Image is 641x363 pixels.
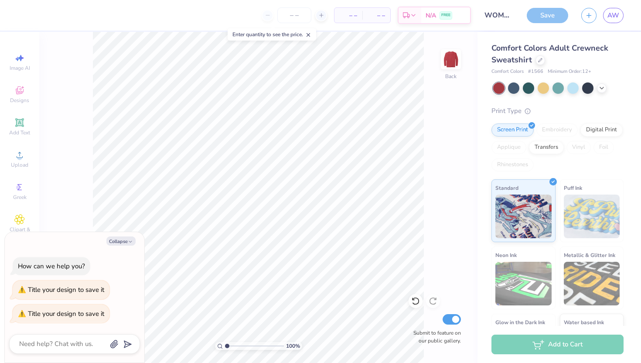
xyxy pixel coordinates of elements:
span: Clipart & logos [4,226,35,240]
span: Comfort Colors Adult Crewneck Sweatshirt [491,43,608,65]
div: Applique [491,141,526,154]
img: Metallic & Glitter Ink [564,262,620,305]
span: Designs [10,97,29,104]
span: # 1566 [528,68,543,75]
div: Embroidery [536,123,578,137]
div: Digital Print [580,123,623,137]
span: – – [340,11,357,20]
div: Transfers [529,141,564,154]
div: Rhinestones [491,158,534,171]
span: – – [368,11,385,20]
span: 100 % [286,342,300,350]
div: Back [445,72,457,80]
img: Puff Ink [564,195,620,238]
span: Standard [495,183,518,192]
span: Add Text [9,129,30,136]
div: Title your design to save it [28,285,104,294]
a: AW [603,8,624,23]
button: Collapse [106,236,136,246]
span: Puff Ink [564,183,582,192]
span: Comfort Colors [491,68,524,75]
div: Enter quantity to see the price. [228,28,316,41]
span: Upload [11,161,28,168]
img: Neon Ink [495,262,552,305]
input: Untitled Design [477,7,520,24]
span: Image AI [10,65,30,72]
div: Title your design to save it [28,309,104,318]
div: Print Type [491,106,624,116]
span: Minimum Order: 12 + [548,68,591,75]
div: How can we help you? [18,262,85,271]
div: Screen Print [491,123,534,137]
img: Standard [495,195,552,238]
span: FREE [441,12,450,18]
input: – – [277,7,311,23]
div: Foil [593,141,614,154]
label: Submit to feature on our public gallery. [409,329,461,345]
span: AW [607,10,619,21]
span: Greek [13,194,27,201]
span: Water based Ink [564,318,604,327]
span: N/A [426,11,436,20]
span: Glow in the Dark Ink [495,318,545,327]
img: Back [442,51,460,68]
span: Neon Ink [495,250,517,260]
div: Vinyl [566,141,591,154]
span: Metallic & Glitter Ink [564,250,615,260]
